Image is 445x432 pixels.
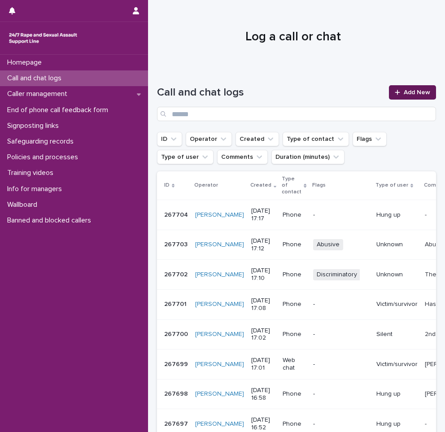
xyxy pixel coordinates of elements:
[195,301,244,308] a: [PERSON_NAME]
[376,331,418,338] p: Silent
[425,209,428,219] p: -
[251,416,275,432] p: [DATE] 16:52
[157,150,214,164] button: Type of user
[194,180,218,190] p: Operator
[157,86,384,99] h1: Call and chat logs
[251,387,275,402] p: [DATE] 16:58
[195,241,244,249] a: [PERSON_NAME]
[313,269,361,280] span: Discriminatory
[312,180,326,190] p: Flags
[425,419,428,428] p: -
[157,107,436,121] input: Search
[4,216,98,225] p: Banned and blocked callers
[195,271,244,279] a: [PERSON_NAME]
[376,211,418,219] p: Hung up
[283,357,305,372] p: Web chat
[283,301,305,308] p: Phone
[195,420,244,428] a: [PERSON_NAME]
[4,90,74,98] p: Caller management
[313,361,369,368] p: -
[313,301,369,308] p: -
[375,180,408,190] p: Type of user
[4,122,66,130] p: Signposting links
[4,137,81,146] p: Safeguarding records
[376,301,418,308] p: Victim/survivor
[251,297,275,312] p: [DATE] 17:08
[164,269,189,279] p: 267702
[164,239,189,249] p: 267703
[251,237,275,253] p: [DATE] 17:12
[4,58,49,67] p: Homepage
[4,201,44,209] p: Wallboard
[283,241,305,249] p: Phone
[283,271,305,279] p: Phone
[251,267,275,282] p: [DATE] 17:10
[283,211,305,219] p: Phone
[283,390,305,398] p: Phone
[164,359,190,368] p: 267699
[353,132,387,146] button: Flags
[376,420,418,428] p: Hung up
[236,132,279,146] button: Created
[4,153,85,161] p: Policies and processes
[251,357,275,372] p: [DATE] 17:01
[164,419,190,428] p: 267697
[251,207,275,223] p: [DATE] 17:17
[404,89,430,96] span: Add New
[389,85,436,100] a: Add New
[4,185,69,193] p: Info for managers
[164,299,188,308] p: 267701
[195,361,244,368] a: [PERSON_NAME]
[164,209,190,219] p: 267704
[195,211,244,219] a: [PERSON_NAME]
[283,132,349,146] button: Type of contact
[164,180,170,190] p: ID
[283,331,305,338] p: Phone
[313,239,343,250] span: Abusive
[376,241,418,249] p: Unknown
[157,132,182,146] button: ID
[313,331,369,338] p: -
[271,150,345,164] button: Duration (minutes)
[313,211,369,219] p: -
[164,388,190,398] p: 267698
[283,420,305,428] p: Phone
[376,271,418,279] p: Unknown
[313,420,369,428] p: -
[7,29,79,47] img: rhQMoQhaT3yELyF149Cw
[313,390,369,398] p: -
[4,106,115,114] p: End of phone call feedback form
[164,329,190,338] p: 267700
[4,74,69,83] p: Call and chat logs
[376,361,418,368] p: Victim/survivor
[186,132,232,146] button: Operator
[157,30,429,45] h1: Log a call or chat
[217,150,268,164] button: Comments
[376,390,418,398] p: Hung up
[250,180,271,190] p: Created
[251,327,275,342] p: [DATE] 17:02
[195,390,244,398] a: [PERSON_NAME]
[282,174,301,197] p: Type of contact
[195,331,244,338] a: [PERSON_NAME]
[4,169,61,177] p: Training videos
